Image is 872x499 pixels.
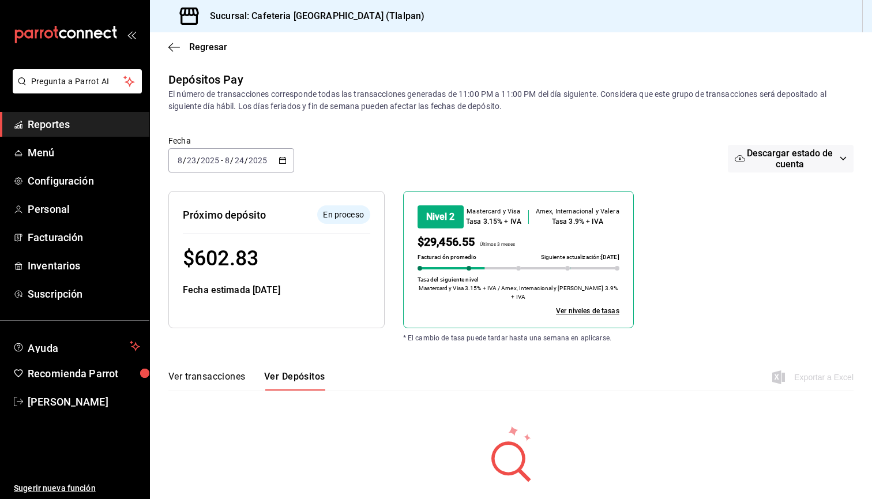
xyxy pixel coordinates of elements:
div: El depósito aún no se ha enviado a tu cuenta bancaria. [317,205,370,224]
a: Ver todos los niveles de tasas [556,306,619,316]
input: -- [186,156,197,165]
input: -- [224,156,230,165]
div: Fecha estimada [DATE] [183,283,370,297]
div: Tasa 3.15% + IVA [466,216,521,227]
span: $ 602.83 [183,246,258,271]
span: Personal [28,201,140,217]
span: [DATE] [601,254,619,260]
button: Regresar [168,42,227,52]
div: Nivel 2 [418,205,464,228]
div: Amex, Internacional y Valera [536,207,619,217]
div: Próximo depósito [183,207,266,223]
span: / [183,156,186,165]
a: Pregunta a Parrot AI [8,84,142,96]
span: [PERSON_NAME] [28,394,140,410]
div: * El cambio de tasa puede tardar hasta una semana en aplicarse. [385,314,736,343]
span: Recomienda Parrot [28,366,140,381]
span: Pregunta a Parrot AI [31,76,124,88]
span: Ayuda [28,339,125,353]
span: En proceso [318,209,368,221]
button: Descargar estado de cuenta [728,145,854,172]
p: Siguiente actualización: [541,253,619,261]
div: navigation tabs [168,371,325,391]
div: Tasa 3.9% + IVA [536,216,619,227]
p: Mastercard y Visa 3.15% + IVA / Amex, Internacional y [PERSON_NAME] 3.9% + IVA [418,284,619,301]
label: Fecha [168,137,294,145]
span: / [197,156,200,165]
span: / [245,156,248,165]
span: Facturación [28,230,140,245]
p: Tasa del siguiente nivel [418,275,479,284]
span: $29,456.55 [418,235,475,249]
span: Menú [28,145,140,160]
input: -- [177,156,183,165]
input: ---- [248,156,268,165]
span: Reportes [28,117,140,132]
div: Mastercard y Visa [466,207,521,217]
button: Ver transacciones [168,371,246,391]
h3: Sucursal: Cafeteria [GEOGRAPHIC_DATA] (Tlalpan) [201,9,424,23]
p: Facturación promedio [418,253,477,261]
button: Ver Depósitos [264,371,325,391]
span: Regresar [189,42,227,52]
span: Inventarios [28,258,140,273]
span: / [230,156,234,165]
button: Pregunta a Parrot AI [13,69,142,93]
p: Últimos 3 meses [475,241,515,250]
span: - [221,156,223,165]
div: El número de transacciones corresponde todas las transacciones generadas de 11:00 PM a 11:00 PM d... [168,88,854,112]
span: Suscripción [28,286,140,302]
span: Sugerir nueva función [14,482,140,494]
div: Depósitos Pay [168,71,243,88]
input: -- [234,156,245,165]
span: Descargar estado de cuenta [745,148,835,170]
span: Configuración [28,173,140,189]
button: open_drawer_menu [127,30,136,39]
input: ---- [200,156,220,165]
